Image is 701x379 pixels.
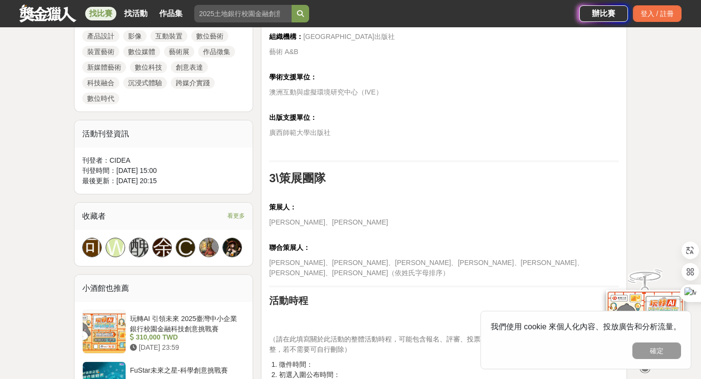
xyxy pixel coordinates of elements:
div: 最後更新： [DATE] 20:15 [82,176,245,186]
span: 我們使用 cookie 來個人化內容、投放廣告和分析流量。 [491,322,681,331]
a: 科技融合 [82,77,119,89]
a: 醜 [129,238,148,257]
span: 澳洲互動與虛擬環境研究中心（IVE） [269,88,383,96]
li: 徵件時間： [279,360,619,370]
a: 互動裝置 [150,30,187,42]
a: 玩轉AI 引領未來 2025臺灣中小企業銀行校園金融科技創意挑戰賽 310,000 TWD [DATE] 23:59 [82,310,245,354]
div: 小酒館也推薦 [74,275,253,302]
a: 找活動 [120,7,151,20]
div: 刊登者： CIDEA [82,155,245,166]
a: Avatar [199,238,219,257]
div: 310,000 TWD [130,332,241,342]
span: 藝術 A&B [269,48,298,56]
strong: 活動時程 [269,295,308,306]
div: 玩轉AI 引領未來 2025臺灣中小企業銀行校園金融科技創意挑戰賽 [130,314,241,332]
strong: 組織機構： [269,33,303,40]
strong: 聯合策展人： [269,244,310,251]
a: 創意表達 [171,61,208,73]
a: 跨媒介實踐 [171,77,215,89]
img: d2146d9a-e6f6-4337-9592-8cefde37ba6b.png [606,290,684,355]
a: 作品集 [155,7,186,20]
a: C [176,238,195,257]
a: 數位媒體 [123,46,160,57]
a: 裝置藝術 [82,46,119,57]
span: （請在此填寫關於此活動的整體活動時程，可能包含報名、評審、投票、得獎公布等，以下範例僅供參考，請自行調整，若不需要可自行刪除） [269,335,617,353]
strong: 3\策展團隊 [269,171,326,185]
span: [PERSON_NAME]、[PERSON_NAME]、[PERSON_NAME]、[PERSON_NAME]、[PERSON_NAME]、[PERSON_NAME]、[PERSON_NAME] [269,259,584,277]
img: Avatar [200,238,218,257]
strong: 策展人： [269,203,296,211]
span: 收藏者 [82,212,106,220]
a: 數位藝術 [191,30,228,42]
a: 藝術展 [164,46,194,57]
a: 沉浸式體驗 [123,77,167,89]
div: 刊登時間： [DATE] 15:00 [82,166,245,176]
img: Avatar [223,238,241,257]
a: 余 [152,238,172,257]
div: [DATE] 23:59 [130,342,241,353]
div: 活動刊登資訊 [74,120,253,148]
strong: 學術支援單位： [269,73,317,81]
a: 數位科技 [130,61,167,73]
a: 新媒體藝術 [82,61,126,73]
a: 找比賽 [85,7,116,20]
a: 作品徵集 [198,46,235,57]
span: （依姓氏字母排序） [388,269,449,277]
span: [GEOGRAPHIC_DATA]出版社 [303,33,395,40]
a: 數位時代 [82,93,119,104]
a: W [106,238,125,257]
a: 可 [82,238,102,257]
strong: 出版支援單位： [269,114,317,121]
span: 看更多 [227,210,245,221]
a: Avatar [222,238,242,257]
div: 登入 / 註冊 [633,5,682,22]
input: 2025土地銀行校園金融創意挑戰賽：從你出發 開啟智慧金融新頁 [194,5,292,22]
a: 影像 [123,30,147,42]
span: [PERSON_NAME]、[PERSON_NAME] [269,218,388,226]
a: 產品設計 [82,30,119,42]
a: 辦比賽 [579,5,628,22]
button: 確定 [632,342,681,359]
span: 廣西師範大學出版社 [269,129,331,136]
